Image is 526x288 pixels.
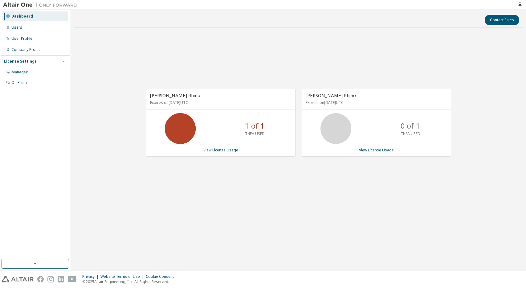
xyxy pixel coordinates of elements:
[2,276,34,282] img: altair_logo.svg
[306,100,446,105] p: Expires on [DATE] UTC
[82,274,100,279] div: Privacy
[11,70,28,75] div: Managed
[401,131,420,136] p: THEA USED
[11,36,32,41] div: User Profile
[11,14,33,19] div: Dashboard
[100,274,146,279] div: Website Terms of Use
[203,147,238,153] a: View License Usage
[58,276,64,282] img: linkedin.svg
[68,276,77,282] img: youtube.svg
[401,121,420,131] p: 0 of 1
[150,92,200,98] span: [PERSON_NAME] Rhino
[146,274,177,279] div: Cookie Consent
[150,100,290,105] p: Expires on [DATE] UTC
[11,47,41,52] div: Company Profile
[245,131,265,136] p: THEA USED
[47,276,54,282] img: instagram.svg
[3,2,80,8] img: Altair One
[485,15,519,25] button: Contact Sales
[245,121,265,131] p: 1 of 1
[4,59,37,64] div: License Settings
[11,25,22,30] div: Users
[37,276,44,282] img: facebook.svg
[306,92,356,98] span: [PERSON_NAME] Rhino
[82,279,177,284] p: © 2025 Altair Engineering, Inc. All Rights Reserved.
[359,147,394,153] a: View License Usage
[11,80,27,85] div: On Prem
